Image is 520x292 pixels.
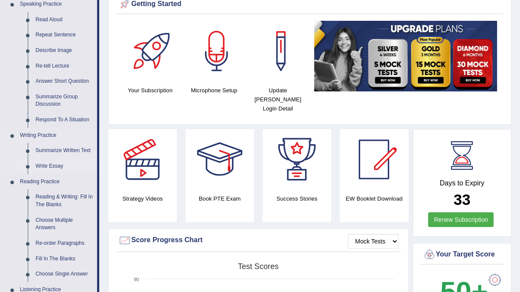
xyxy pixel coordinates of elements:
[185,194,254,203] h4: Book PTE Exam
[423,248,502,261] div: Your Target Score
[108,194,177,203] h4: Strategy Videos
[454,191,471,208] b: 33
[32,27,97,43] a: Repeat Sentence
[32,213,97,236] a: Choose Multiple Answers
[250,86,305,113] h4: Update [PERSON_NAME] Login Detail
[32,266,97,282] a: Choose Single Answer
[32,159,97,174] a: Write Essay
[423,179,502,187] h4: Days to Expiry
[238,262,279,271] tspan: Test scores
[32,43,97,58] a: Describe Image
[32,143,97,159] a: Summarize Written Text
[118,234,399,247] div: Score Progress Chart
[32,112,97,128] a: Respond To A Situation
[263,194,331,203] h4: Success Stories
[340,194,408,203] h4: EW Booklet Download
[314,21,497,91] img: small5.jpg
[134,277,139,282] text: 90
[32,74,97,89] a: Answer Short Question
[32,251,97,267] a: Fill In The Blanks
[428,212,494,227] a: Renew Subscription
[32,12,97,28] a: Read Aloud
[186,86,241,95] h4: Microphone Setup
[32,236,97,251] a: Re-order Paragraphs
[32,89,97,112] a: Summarize Group Discussion
[16,174,97,190] a: Reading Practice
[32,58,97,74] a: Re-tell Lecture
[16,128,97,143] a: Writing Practice
[32,189,97,212] a: Reading & Writing: Fill In The Blanks
[123,86,178,95] h4: Your Subscription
